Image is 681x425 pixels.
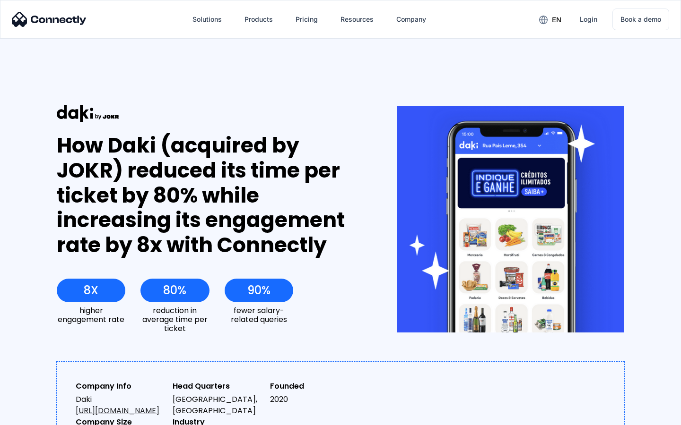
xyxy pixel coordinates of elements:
div: Daki [76,394,165,416]
a: [URL][DOMAIN_NAME] [76,405,159,416]
div: [GEOGRAPHIC_DATA], [GEOGRAPHIC_DATA] [173,394,262,416]
a: Login [572,8,605,31]
div: 8X [84,284,98,297]
ul: Language list [19,408,57,422]
div: 2020 [270,394,359,405]
a: Book a demo [612,8,669,30]
img: Connectly Logo [12,12,87,27]
div: fewer salary-related queries [225,306,293,324]
div: Founded [270,381,359,392]
div: Solutions [192,13,222,26]
div: higher engagement rate [57,306,125,324]
div: en [552,13,561,26]
div: Login [580,13,597,26]
a: Pricing [288,8,325,31]
div: Resources [340,13,374,26]
div: 90% [247,284,271,297]
div: 80% [163,284,186,297]
div: Head Quarters [173,381,262,392]
aside: Language selected: English [9,408,57,422]
div: How Daki (acquired by JOKR) reduced its time per ticket by 80% while increasing its engagement ra... [57,133,363,258]
div: Company [396,13,426,26]
div: reduction in average time per ticket [140,306,209,333]
div: Company Info [76,381,165,392]
div: Pricing [296,13,318,26]
div: Products [244,13,273,26]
